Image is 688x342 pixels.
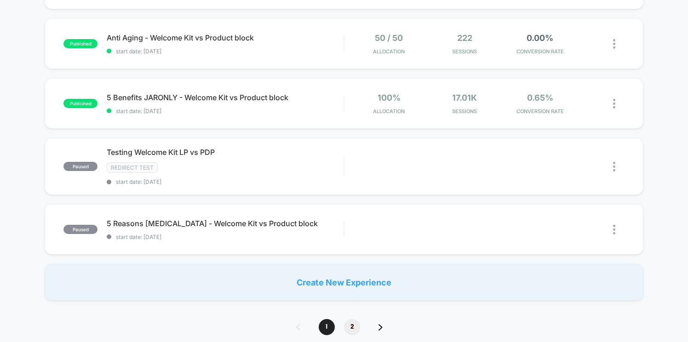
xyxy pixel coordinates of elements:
[107,219,344,228] span: 5 Reasons [MEDICAL_DATA] - Welcome Kit vs Product block
[527,93,553,103] span: 0.65%
[613,99,615,108] img: close
[319,319,335,335] span: 1
[457,33,472,43] span: 222
[429,108,500,114] span: Sessions
[375,33,403,43] span: 50 / 50
[613,39,615,49] img: close
[378,93,401,103] span: 100%
[344,319,360,335] span: 2
[107,33,344,42] span: Anti Aging - Welcome Kit vs Product block
[107,48,344,55] span: start date: [DATE]
[505,108,575,114] span: CONVERSION RATE
[107,178,344,185] span: start date: [DATE]
[63,39,97,48] span: published
[107,108,344,114] span: start date: [DATE]
[613,162,615,171] img: close
[505,48,575,55] span: CONVERSION RATE
[63,162,97,171] span: paused
[107,162,158,173] span: Redirect Test
[378,324,383,331] img: pagination forward
[373,108,405,114] span: Allocation
[63,225,97,234] span: paused
[613,225,615,234] img: close
[107,234,344,240] span: start date: [DATE]
[373,48,405,55] span: Allocation
[452,93,477,103] span: 17.01k
[107,93,344,102] span: 5 Benefits JARONLY - Welcome Kit vs Product block
[107,148,344,157] span: Testing Welcome Kit LP vs PDP
[527,33,553,43] span: 0.00%
[429,48,500,55] span: Sessions
[63,99,97,108] span: published
[45,264,643,301] div: Create New Experience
